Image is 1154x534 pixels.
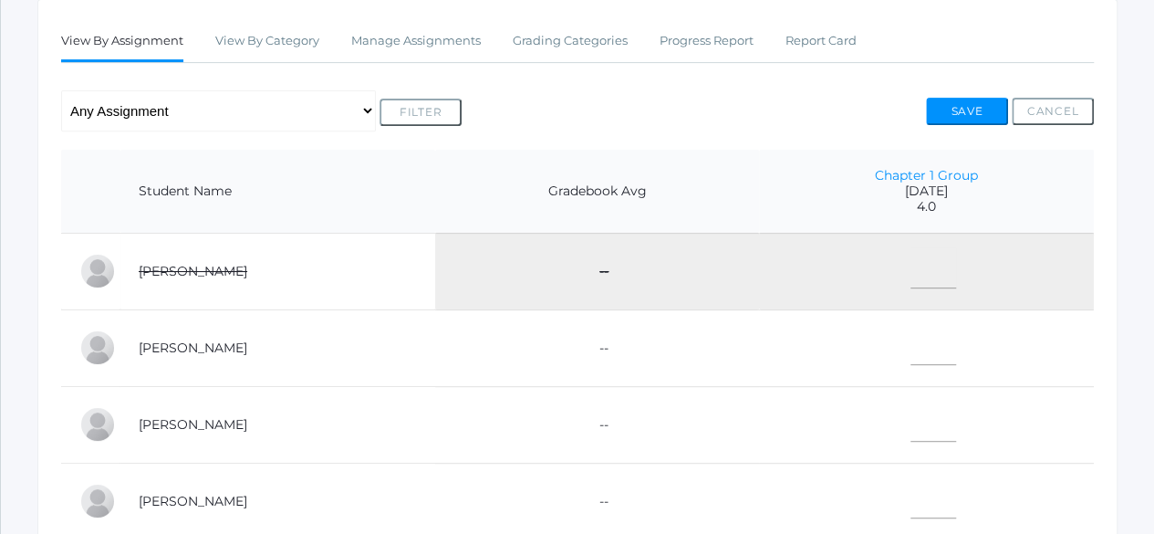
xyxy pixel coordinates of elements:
div: Zoe Carr [79,253,116,289]
div: Reese Carr [79,330,116,366]
td: -- [435,386,759,463]
button: Cancel [1012,98,1094,125]
a: [PERSON_NAME] [139,493,247,509]
button: Save [926,98,1008,125]
a: Report Card [785,23,857,59]
a: [PERSON_NAME] [139,416,247,433]
a: Manage Assignments [351,23,481,59]
a: [PERSON_NAME] [139,263,247,279]
th: Student Name [120,150,435,234]
td: -- [435,309,759,386]
a: View By Assignment [61,23,183,62]
a: Chapter 1 Group [875,167,978,183]
a: View By Category [215,23,319,59]
th: Gradebook Avg [435,150,759,234]
div: Wyatt Hill [79,406,116,443]
a: Grading Categories [513,23,628,59]
a: Progress Report [660,23,754,59]
span: 4.0 [777,199,1076,215]
td: -- [435,233,759,309]
button: Filter [379,99,462,126]
a: [PERSON_NAME] [139,340,247,356]
span: [DATE] [777,183,1076,199]
div: Ryan Lawler [79,483,116,519]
